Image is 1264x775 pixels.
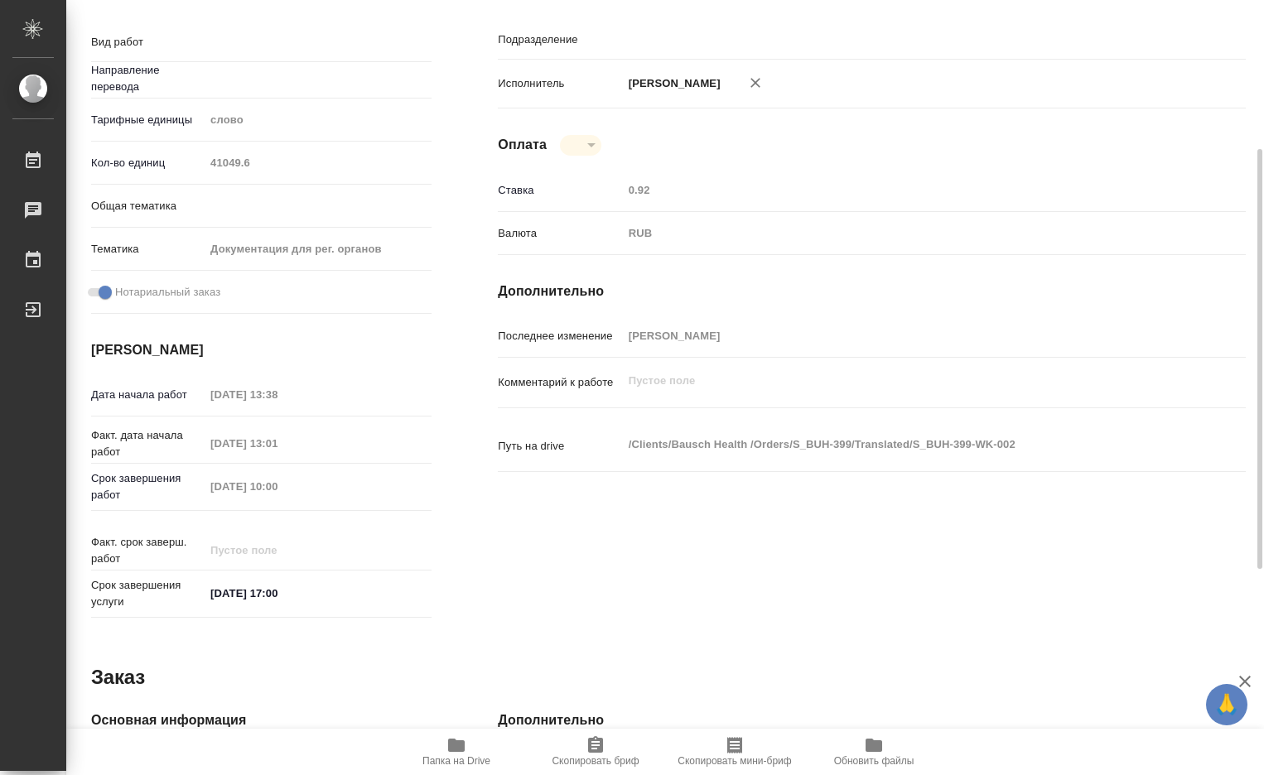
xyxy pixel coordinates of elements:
[498,328,622,344] p: Последнее изменение
[623,431,1184,459] textarea: /Clients/Bausch Health /Orders/S_BUH-399/Translated/S_BUH-399-WK-002
[205,431,350,455] input: Пустое поле
[205,235,432,263] div: Документация для рег. органов
[205,474,350,498] input: Пустое поле
[665,729,804,775] button: Скопировать мини-бриф
[498,182,622,199] p: Ставка
[91,534,205,567] p: Факт. срок заверш. работ
[498,135,547,155] h4: Оплата
[205,151,432,175] input: Пустое поле
[91,427,205,460] p: Факт. дата начала работ
[91,155,205,171] p: Кол-во единиц
[737,65,774,101] button: Удалить исполнителя
[422,755,490,767] span: Папка на Drive
[623,324,1184,348] input: Пустое поле
[498,374,622,391] p: Комментарий к работе
[91,664,145,691] h2: Заказ
[623,178,1184,202] input: Пустое поле
[91,387,205,403] p: Дата начала работ
[498,31,622,48] p: Подразделение
[205,383,350,407] input: Пустое поле
[205,581,350,605] input: ✎ Введи что-нибудь
[526,729,665,775] button: Скопировать бриф
[623,219,1184,248] div: RUB
[498,438,622,455] p: Путь на drive
[91,710,432,730] h4: Основная информация
[498,282,1246,301] h4: Дополнительно
[91,62,205,95] p: Направление перевода
[804,729,943,775] button: Обновить файлы
[91,241,205,258] p: Тематика
[91,112,205,128] p: Тарифные единицы
[205,106,432,134] div: слово
[834,755,914,767] span: Обновить файлы
[498,75,622,92] p: Исполнитель
[560,135,601,156] div: ​
[91,470,205,503] p: Срок завершения работ
[91,198,205,214] p: Общая тематика
[498,710,1246,730] h4: Дополнительно
[387,729,526,775] button: Папка на Drive
[1213,687,1241,722] span: 🙏
[91,34,205,51] p: Вид работ
[205,192,432,220] div: ​
[115,284,220,301] span: Нотариальный заказ
[205,538,350,562] input: Пустое поле
[91,577,205,610] p: Срок завершения услуги
[552,755,639,767] span: Скопировать бриф
[1206,684,1247,725] button: 🙏
[91,340,432,360] h4: [PERSON_NAME]
[623,75,721,92] p: [PERSON_NAME]
[678,755,791,767] span: Скопировать мини-бриф
[498,225,622,242] p: Валюта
